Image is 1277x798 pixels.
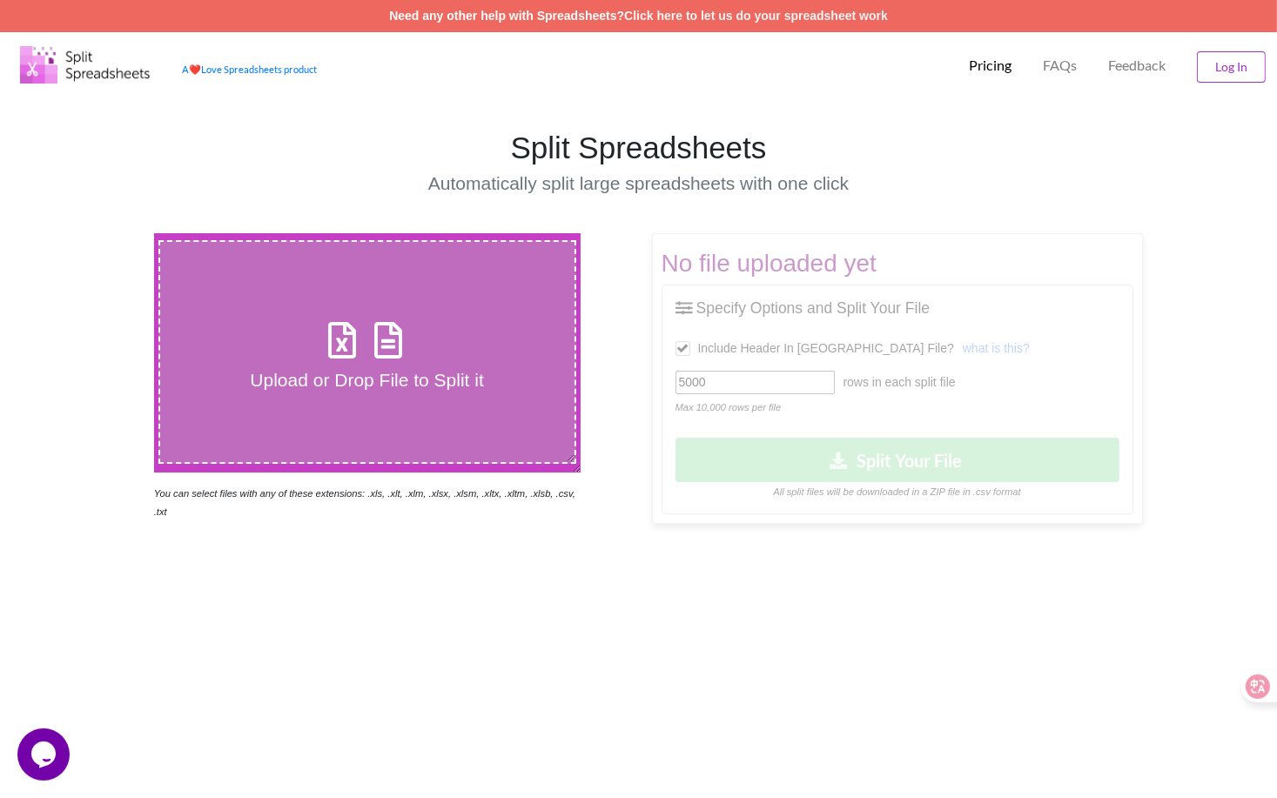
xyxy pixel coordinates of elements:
[326,130,951,166] h1: Split Spreadsheets
[326,172,951,194] h4: Automatically split large spreadsheets with one click
[160,369,575,391] h4: Upload or Drop File to Split it
[20,46,151,84] img: Logo.png
[1197,51,1266,83] button: Log In
[1108,58,1166,72] span: Feedback
[17,728,73,781] iframe: chat widget
[969,57,1012,75] p: Pricing
[624,9,888,23] a: Click here to let us do your spreadsheet work
[189,64,201,75] span: heart
[182,64,317,75] a: AheartLove Spreadsheets product
[1043,57,1077,75] p: FAQs
[154,488,575,517] i: You can select files with any of these extensions: .xls, .xlt, .xlm, .xlsx, .xlsm, .xltx, .xltm, ...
